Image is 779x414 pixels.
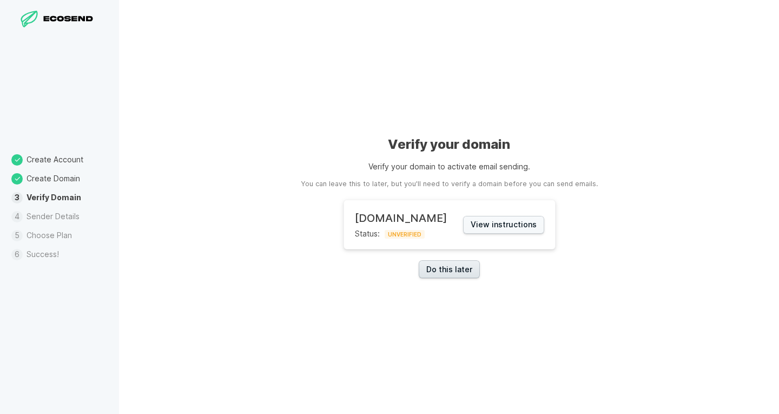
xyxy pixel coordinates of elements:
button: View instructions [463,216,544,234]
h1: Verify your domain [388,136,510,153]
p: Verify your domain to activate email sending. [368,161,530,172]
span: UNVERIFIED [385,230,425,239]
aside: You can leave this to later, but you'll need to verify a domain before you can send emails. [301,179,598,189]
a: Do this later [419,260,480,278]
div: Status: [355,212,447,238]
h2: [DOMAIN_NAME] [355,212,447,225]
